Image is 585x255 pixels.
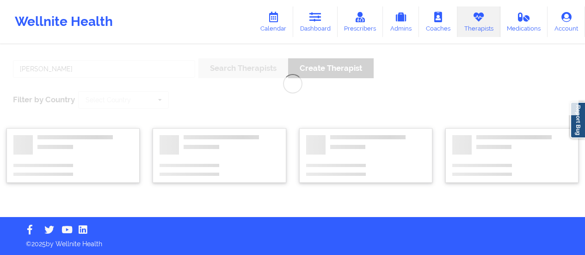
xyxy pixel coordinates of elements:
a: Prescribers [338,6,383,37]
a: Therapists [457,6,500,37]
a: Calendar [253,6,293,37]
a: Admins [383,6,419,37]
p: © 2025 by Wellnite Health [19,233,566,249]
a: Report Bug [570,102,585,138]
a: Account [548,6,585,37]
a: Dashboard [293,6,338,37]
a: Medications [500,6,548,37]
a: Coaches [419,6,457,37]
